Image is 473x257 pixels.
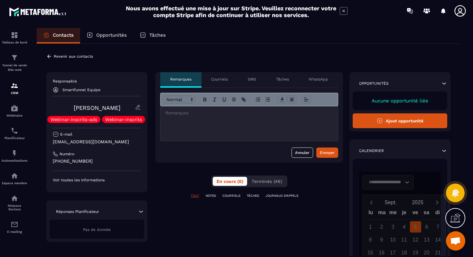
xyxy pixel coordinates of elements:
[2,100,27,122] a: automationsautomationsWebinaire
[211,77,228,82] p: Courriels
[170,77,191,82] p: Remarques
[56,209,99,214] p: Réponses Planificateur
[2,145,27,167] a: automationsautomationsAutomatisations
[292,148,313,158] button: Annuler
[125,5,337,18] h2: Nous avons effectué une mise à jour sur Stripe. Veuillez reconnecter votre compte Stripe afin de ...
[11,31,18,39] img: formation
[53,79,141,84] p: Responsable
[222,194,240,198] p: COURRIELS
[316,148,338,158] button: Envoyer
[133,28,172,43] a: Tâches
[53,177,141,183] p: Voir toutes les informations
[309,77,328,82] p: WhatsApp
[320,149,335,156] div: Envoyer
[53,158,141,164] p: [PHONE_NUMBER]
[2,63,27,72] p: Tunnel de vente Site web
[80,28,133,43] a: Opportunités
[2,41,27,44] p: Tableau de bord
[2,181,27,185] p: Espace membre
[248,177,286,186] button: Terminés (46)
[2,167,27,190] a: automationsautomationsEspace membre
[2,77,27,100] a: formationformationCRM
[2,136,27,140] p: Planificateur
[2,49,27,77] a: formationformationTunnel de vente Site web
[206,194,216,198] p: NOTES
[359,148,384,153] p: Calendrier
[2,91,27,95] p: CRM
[9,6,67,17] img: logo
[2,114,27,117] p: Webinaire
[11,172,18,180] img: automations
[353,113,447,128] button: Ajout opportunité
[11,221,18,228] img: email
[2,159,27,162] p: Automatisations
[54,54,93,59] p: Revenir aux contacts
[11,54,18,62] img: formation
[11,127,18,135] img: scheduler
[248,77,256,82] p: SMS
[60,151,74,157] p: Numéro
[53,139,141,145] p: [EMAIL_ADDRESS][DOMAIN_NAME]
[51,117,97,122] p: Webinar-inscrits-ads
[11,195,18,202] img: social-network
[191,194,199,198] p: TOUT
[2,216,27,238] a: emailemailE-mailing
[2,230,27,233] p: E-mailing
[2,204,27,211] p: Réseaux Sociaux
[105,117,142,122] p: Webinar-inscrits
[359,81,389,86] p: Opportunités
[2,190,27,216] a: social-networksocial-networkRéseaux Sociaux
[37,28,80,43] a: Contacts
[53,32,74,38] p: Contacts
[217,179,243,184] span: En cours (0)
[11,82,18,90] img: formation
[96,32,127,38] p: Opportunités
[265,194,298,198] p: JOURNAUX D'APPELS
[11,149,18,157] img: automations
[247,194,259,198] p: TÂCHES
[252,179,282,184] span: Terminés (46)
[11,104,18,112] img: automations
[276,77,289,82] p: Tâches
[83,227,111,232] span: Pas de donnée
[446,231,465,251] a: Ouvrir le chat
[149,32,166,38] p: Tâches
[74,104,120,111] a: [PERSON_NAME]
[2,26,27,49] a: formationformationTableau de bord
[359,98,441,104] p: Aucune opportunité liée
[62,88,100,92] p: Smartfunnel Equipe
[2,122,27,145] a: schedulerschedulerPlanificateur
[60,132,72,137] p: E-mail
[213,177,247,186] button: En cours (0)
